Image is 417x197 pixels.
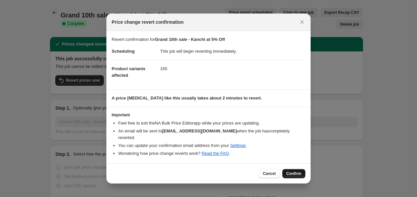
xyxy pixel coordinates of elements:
[118,120,305,127] li: Feel free to exit the NA Bulk Price Editor app while your prices are updating.
[286,171,301,176] span: Confirm
[112,49,135,54] span: Scheduling
[112,112,305,118] h3: Important
[160,43,305,60] dd: This job will begin reverting immediately.
[112,66,146,78] span: Product variants affected
[118,128,305,141] li: An email will be sent to when the job has completely reverted .
[162,128,237,133] b: [EMAIL_ADDRESS][DOMAIN_NAME]
[202,151,229,156] a: Read the FAQ
[263,171,276,176] span: Cancel
[160,60,305,77] dd: 165
[112,36,305,43] p: Revert confirmation for
[230,143,246,148] a: Settings
[112,19,184,25] span: Price change revert confirmation
[282,169,305,178] button: Confirm
[112,96,262,100] b: A price [MEDICAL_DATA] like this usually takes about 2 minutes to revert.
[155,37,225,42] b: Grand 10th sale - Kanchi at 5% Off
[118,150,305,157] li: Wondering how price change reverts work? .
[118,142,305,149] li: You can update your confirmation email address from your .
[259,169,280,178] button: Cancel
[297,17,307,27] button: Close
